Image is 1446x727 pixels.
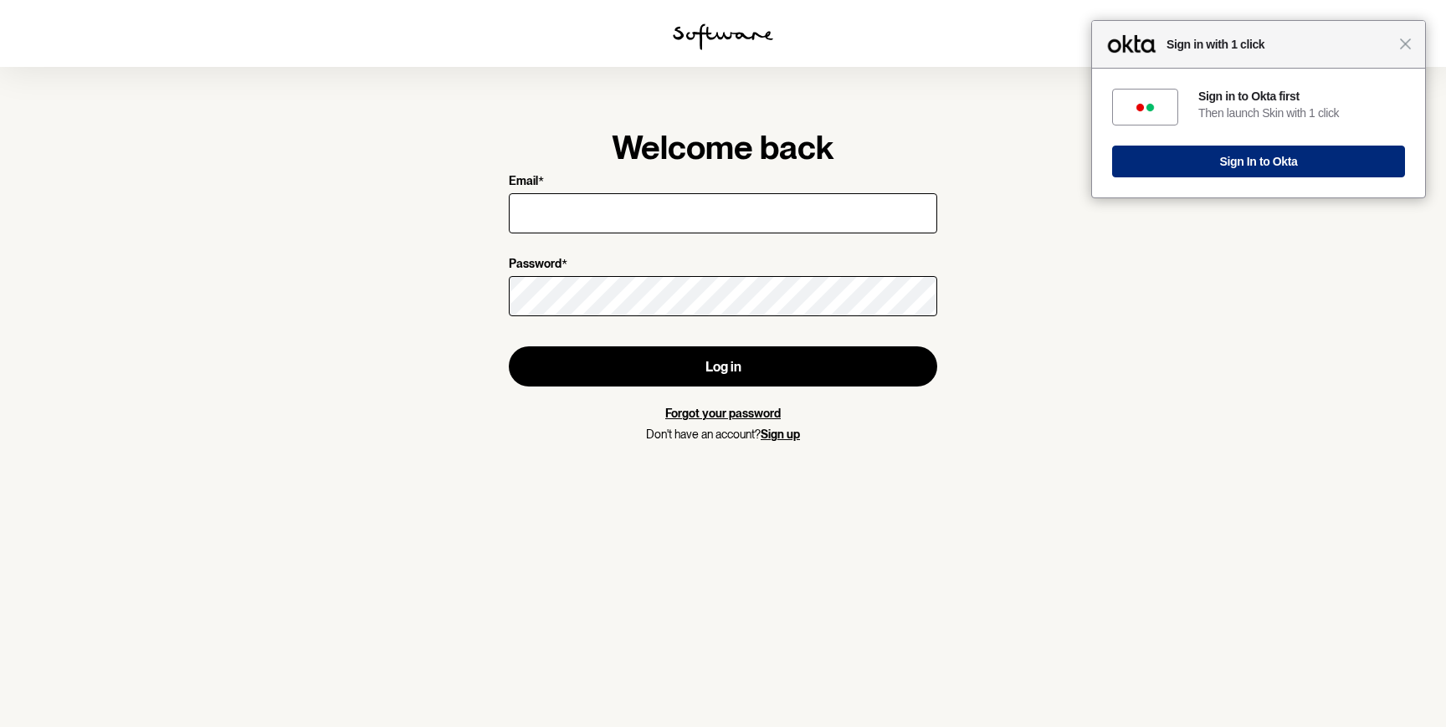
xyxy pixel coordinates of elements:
a: Forgot your password [665,407,781,420]
p: Email [509,174,538,190]
span: Sign in with 1 click [1158,34,1399,54]
h1: Welcome back [509,127,937,167]
div: Sign in to Okta first [1198,89,1405,104]
img: software logo [673,23,773,50]
button: Sign In to Okta [1112,146,1405,177]
span: Close [1399,38,1412,50]
div: Then launch Skin with 1 click [1198,105,1405,120]
a: Sign up [761,427,800,441]
img: fs09h6jl56XNud2uT697 [1131,93,1160,122]
p: Don't have an account? [509,427,937,442]
p: Password [509,257,561,273]
button: Log in [509,346,937,387]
